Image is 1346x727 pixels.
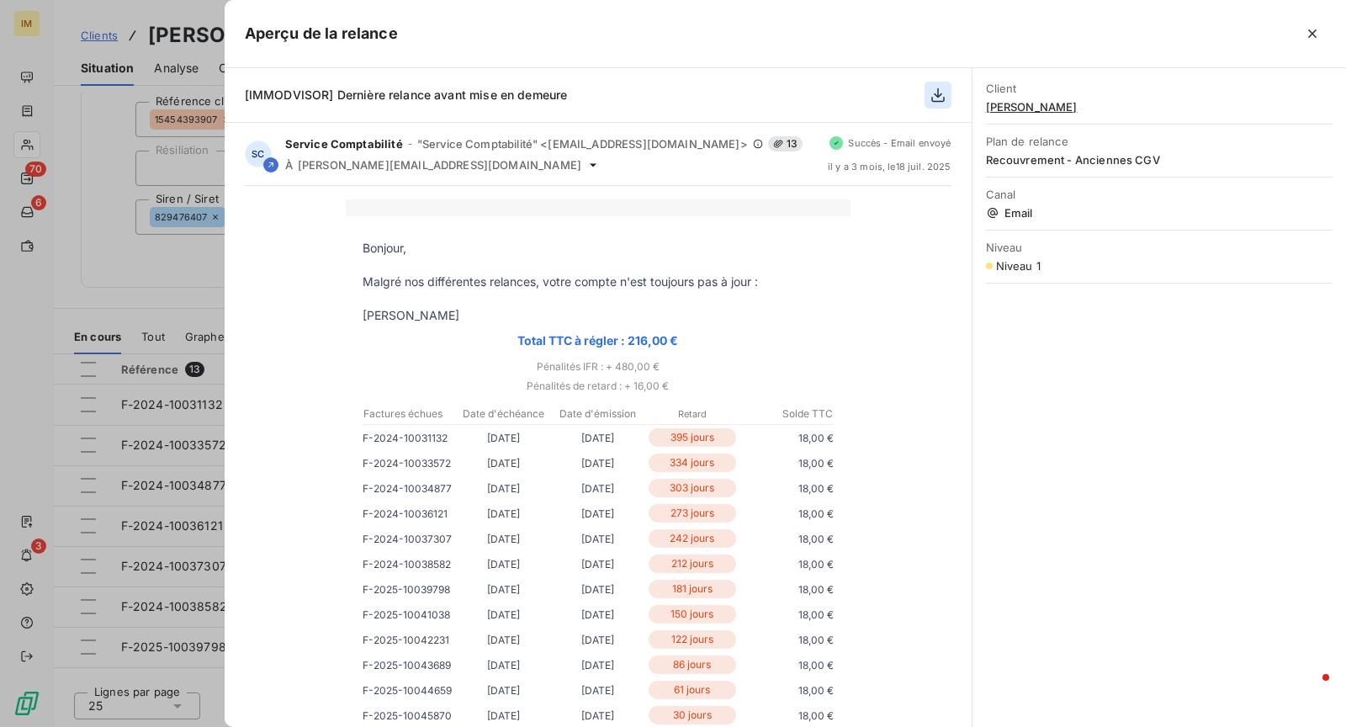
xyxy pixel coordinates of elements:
[551,480,645,497] p: [DATE]
[996,259,1041,273] span: Niveau 1
[363,307,834,324] p: [PERSON_NAME]
[739,454,834,472] p: 18,00 €
[457,631,551,649] p: [DATE]
[551,555,645,573] p: [DATE]
[457,555,551,573] p: [DATE]
[363,454,457,472] p: F-2024-10033572
[457,505,551,523] p: [DATE]
[245,141,272,167] div: SC
[551,429,645,447] p: [DATE]
[986,82,1333,95] span: Client
[363,555,457,573] p: F-2024-10038582
[649,529,736,548] p: 242 jours
[649,428,736,447] p: 395 jours
[551,505,645,523] p: [DATE]
[646,406,739,422] p: Retard
[285,158,293,172] span: À
[457,530,551,548] p: [DATE]
[363,406,456,422] p: Factures échues
[457,682,551,699] p: [DATE]
[649,706,736,724] p: 30 jours
[457,656,551,674] p: [DATE]
[649,605,736,624] p: 150 jours
[740,406,833,422] p: Solde TTC
[551,656,645,674] p: [DATE]
[739,631,834,649] p: 18,00 €
[363,707,457,724] p: F-2025-10045870
[363,240,834,257] p: Bonjour,
[986,100,1333,114] span: [PERSON_NAME]
[457,581,551,598] p: [DATE]
[551,631,645,649] p: [DATE]
[363,331,834,350] p: Total TTC à régler : 216,00 €
[649,555,736,573] p: 212 jours
[363,581,457,598] p: F-2025-10039798
[649,580,736,598] p: 181 jours
[739,480,834,497] p: 18,00 €
[739,505,834,523] p: 18,00 €
[457,480,551,497] p: [DATE]
[739,707,834,724] p: 18,00 €
[457,454,551,472] p: [DATE]
[363,606,457,624] p: F-2025-10041038
[457,707,551,724] p: [DATE]
[458,406,550,422] p: Date d'échéance
[363,273,834,290] p: Malgré nos différentes relances, votre compte n'est toujours pas à jour :
[551,707,645,724] p: [DATE]
[986,188,1333,201] span: Canal
[363,505,457,523] p: F-2024-10036121
[457,429,551,447] p: [DATE]
[551,682,645,699] p: [DATE]
[363,656,457,674] p: F-2025-10043689
[1289,670,1329,710] iframe: Intercom live chat
[739,555,834,573] p: 18,00 €
[986,153,1333,167] span: Recouvrement - Anciennes CGV
[346,357,851,376] p: Pénalités IFR : + 480,00 €
[552,406,644,422] p: Date d'émission
[551,530,645,548] p: [DATE]
[285,137,403,151] span: Service Comptabilité
[408,139,412,149] span: -
[768,136,803,151] span: 13
[363,530,457,548] p: F-2024-10037307
[739,682,834,699] p: 18,00 €
[245,22,398,45] h5: Aperçu de la relance
[739,530,834,548] p: 18,00 €
[649,681,736,699] p: 61 jours
[457,606,551,624] p: [DATE]
[551,581,645,598] p: [DATE]
[986,206,1333,220] span: Email
[649,630,736,649] p: 122 jours
[986,135,1333,148] span: Plan de relance
[346,376,851,395] p: Pénalités de retard : + 16,00 €
[649,655,736,674] p: 86 jours
[649,504,736,523] p: 273 jours
[848,138,951,148] span: Succès - Email envoyé
[649,479,736,497] p: 303 jours
[363,631,457,649] p: F-2025-10042231
[649,454,736,472] p: 334 jours
[363,682,457,699] p: F-2025-10044659
[363,429,457,447] p: F-2024-10031132
[739,429,834,447] p: 18,00 €
[298,158,581,172] span: [PERSON_NAME][EMAIL_ADDRESS][DOMAIN_NAME]
[739,656,834,674] p: 18,00 €
[551,454,645,472] p: [DATE]
[363,480,457,497] p: F-2024-10034877
[828,162,951,172] span: il y a 3 mois , le 18 juil. 2025
[739,606,834,624] p: 18,00 €
[417,137,748,151] span: "Service Comptabilité" <[EMAIL_ADDRESS][DOMAIN_NAME]>
[986,241,1333,254] span: Niveau
[551,606,645,624] p: [DATE]
[739,581,834,598] p: 18,00 €
[245,88,568,102] span: [IMMODVISOR] Dernière relance avant mise en demeure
